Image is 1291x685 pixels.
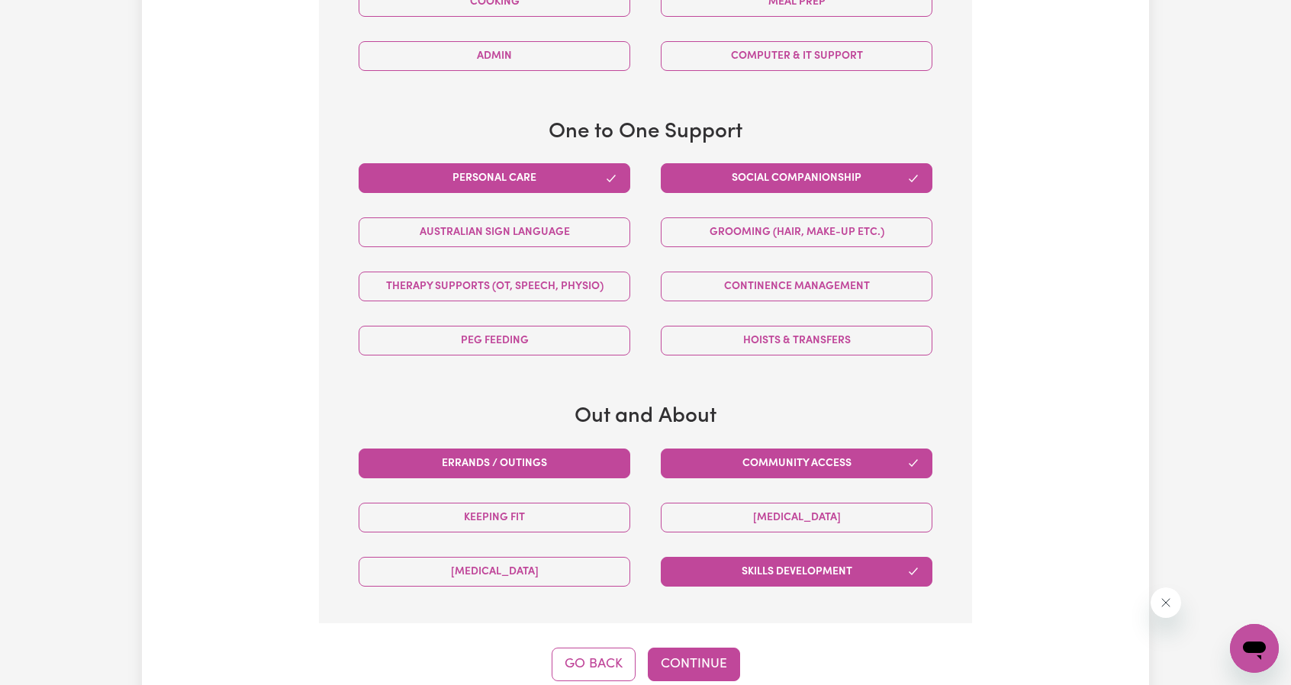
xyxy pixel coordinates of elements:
button: Australian Sign Language [359,217,630,247]
iframe: Button to launch messaging window [1230,624,1279,673]
button: PEG feeding [359,326,630,355]
button: Personal care [359,163,630,193]
button: [MEDICAL_DATA] [661,503,932,532]
h3: Out and About [343,404,948,430]
h3: One to One Support [343,120,948,146]
button: Skills Development [661,557,932,587]
button: Errands / Outings [359,449,630,478]
button: [MEDICAL_DATA] [359,557,630,587]
button: Hoists & transfers [661,326,932,355]
span: Need any help? [9,11,92,23]
iframe: Close message [1151,587,1181,618]
button: Keeping fit [359,503,630,532]
button: Grooming (hair, make-up etc.) [661,217,932,247]
button: Continue [648,648,740,681]
button: Community access [661,449,932,478]
button: Admin [359,41,630,71]
button: Continence management [661,272,932,301]
button: Social companionship [661,163,932,193]
button: Computer & IT Support [661,41,932,71]
button: Go Back [552,648,636,681]
button: Therapy Supports (OT, speech, physio) [359,272,630,301]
